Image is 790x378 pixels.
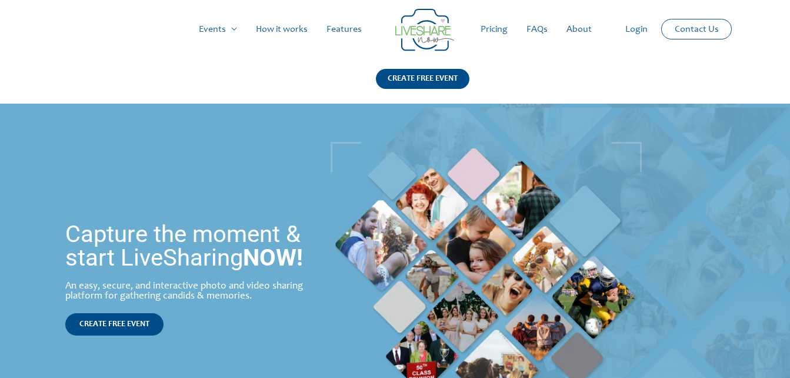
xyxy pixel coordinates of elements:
a: Events [189,11,246,48]
strong: NOW! [243,244,303,271]
a: About [557,11,601,48]
div: CREATE FREE EVENT [376,69,469,89]
span: CREATE FREE EVENT [79,320,149,329]
a: CREATE FREE EVENT [65,313,164,336]
nav: Site Navigation [21,11,769,48]
a: Contact Us [665,19,728,39]
div: An easy, secure, and interactive photo and video sharing platform for gathering candids & memories. [65,281,314,301]
a: FAQs [517,11,557,48]
a: How it works [246,11,317,48]
img: Group 14 | Live Photo Slideshow for Events | Create Free Events Album for Any Occasion [395,9,454,51]
a: Features [317,11,371,48]
a: Pricing [471,11,517,48]
h1: Capture the moment & start LiveSharing [65,223,314,270]
a: Login [616,11,657,48]
a: CREATE FREE EVENT [376,69,469,104]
